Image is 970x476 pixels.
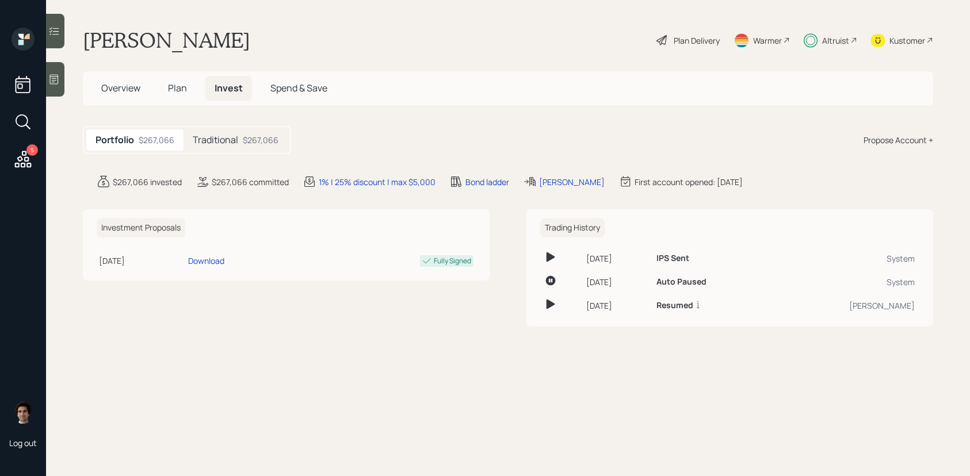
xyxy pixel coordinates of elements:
div: [DATE] [586,252,647,264]
div: [PERSON_NAME] [539,176,605,188]
h5: Traditional [193,135,238,145]
div: Bond ladder [465,176,509,188]
div: Warmer [753,34,782,47]
h6: Investment Proposals [97,218,185,237]
div: System [774,252,915,264]
h6: Auto Paused [656,277,707,287]
img: harrison-schaefer-headshot-2.png [12,401,35,424]
div: Propose Account + [864,134,933,146]
h6: Trading History [540,218,605,237]
div: $267,066 [243,134,278,146]
div: 5 [26,144,38,156]
div: $267,066 [139,134,174,146]
div: [DATE] [99,255,184,267]
h1: [PERSON_NAME] [83,28,250,53]
div: [DATE] [586,276,647,288]
div: Altruist [822,34,849,47]
div: First account opened: [DATE] [635,176,743,188]
div: [DATE] [586,300,647,312]
h5: Portfolio [96,135,134,145]
span: Plan [168,82,187,94]
div: 1% | 25% discount | max $5,000 [319,176,436,188]
div: Plan Delivery [674,34,720,47]
h6: IPS Sent [656,254,689,263]
div: System [774,276,915,288]
div: Log out [9,437,37,448]
span: Invest [215,82,243,94]
span: Spend & Save [270,82,327,94]
div: Kustomer [889,34,925,47]
span: Overview [101,82,140,94]
div: $267,066 invested [113,176,182,188]
h6: Resumed [656,301,693,310]
div: Download [188,255,224,267]
div: Fully Signed [434,256,471,266]
div: $267,066 committed [212,176,289,188]
div: [PERSON_NAME] [774,300,915,312]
